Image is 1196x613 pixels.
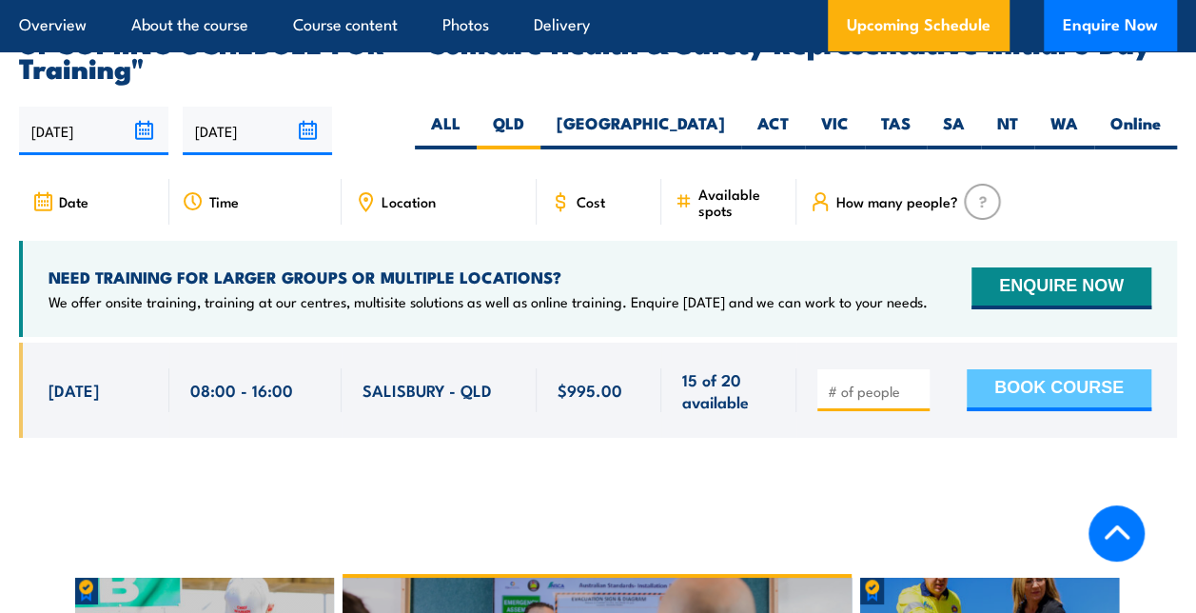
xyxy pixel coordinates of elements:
label: NT [981,112,1034,149]
h4: NEED TRAINING FOR LARGER GROUPS OR MULTIPLE LOCATIONS? [49,267,928,287]
span: 08:00 - 16:00 [190,379,293,401]
label: WA [1034,112,1094,149]
button: BOOK COURSE [967,369,1151,411]
input: # of people [828,382,923,401]
label: SA [927,112,981,149]
label: [GEOGRAPHIC_DATA] [540,112,741,149]
input: From date [19,107,168,155]
span: Time [209,193,239,209]
span: Cost [577,193,605,209]
label: ACT [741,112,805,149]
button: ENQUIRE NOW [971,267,1151,309]
span: 15 of 20 available [682,368,775,413]
span: Date [59,193,88,209]
h2: UPCOMING SCHEDULE FOR - "Comcare Health & Safety Representative Initial 5 Day Training" [19,30,1177,79]
label: QLD [477,112,540,149]
input: To date [183,107,332,155]
span: How many people? [836,193,958,209]
label: ALL [415,112,477,149]
p: We offer onsite training, training at our centres, multisite solutions as well as online training... [49,292,928,311]
span: $995.00 [558,379,622,401]
label: TAS [865,112,927,149]
label: Online [1094,112,1177,149]
span: [DATE] [49,379,99,401]
label: VIC [805,112,865,149]
span: Available spots [698,186,783,218]
span: Location [382,193,436,209]
span: SALISBURY - QLD [363,379,492,401]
